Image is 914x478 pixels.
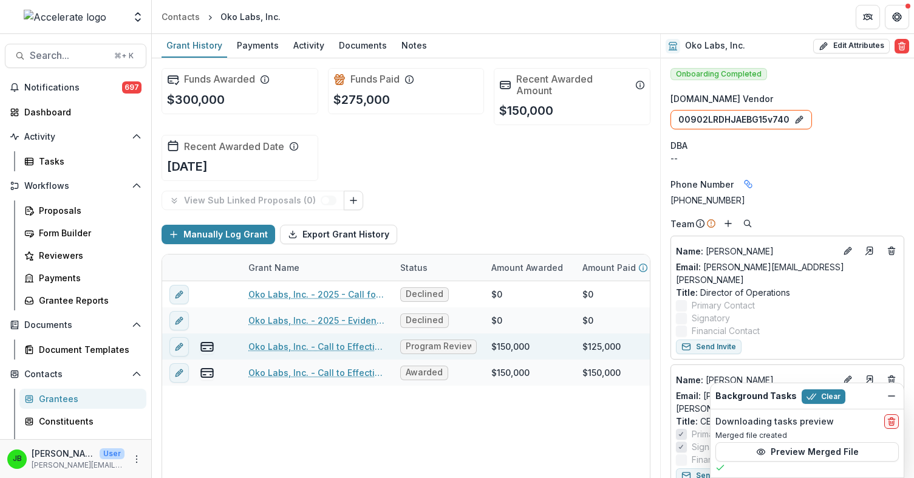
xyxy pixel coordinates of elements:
div: Grant Name [241,261,307,274]
button: Open entity switcher [129,5,146,29]
p: $275,000 [333,90,390,109]
button: View Sub Linked Proposals (0) [162,191,344,210]
a: Oko Labs, Inc. - Call to Effective Action - 2 [248,340,386,353]
button: Clear [802,389,845,404]
a: Grantees [19,389,146,409]
div: -- [670,152,904,165]
div: $0 [582,314,593,327]
span: Activity [24,132,127,142]
span: Financial Contact [692,324,760,337]
a: Oko Labs, Inc. - 2025 - Evidence for Impact Letter of Interest Form [248,314,386,327]
button: Search... [5,44,146,68]
div: ⌘ + K [112,49,136,63]
button: edit [169,337,189,357]
button: Get Help [885,5,909,29]
div: Jennifer Bronson [13,455,22,463]
a: Dashboard [5,102,146,122]
div: $125,000 [582,340,621,353]
span: Title : [676,416,698,426]
button: Linked binding [738,174,758,194]
button: Open Workflows [5,176,146,196]
a: Go to contact [860,241,879,261]
div: Reviewers [39,249,137,262]
span: 697 [122,81,142,94]
button: Export Grant History [280,225,397,244]
h2: Recent Awarded Date [184,141,284,152]
a: Contacts [157,8,205,26]
div: $150,000 [491,366,530,379]
a: Payments [232,34,284,58]
button: Deletes [884,244,899,258]
div: Status [393,254,484,281]
span: Search... [30,50,107,61]
div: Notes [397,36,432,54]
p: [PERSON_NAME][EMAIL_ADDRESS][PERSON_NAME][DOMAIN_NAME] [32,460,124,471]
button: Add [721,216,735,231]
div: Tasks [39,155,137,168]
h2: Funds Paid [350,73,400,85]
h2: Oko Labs, Inc. [685,41,745,51]
div: Constituents [39,415,137,428]
div: Grant Name [241,254,393,281]
a: Tasks [19,151,146,171]
div: Amount Awarded [484,254,575,281]
button: Open Documents [5,315,146,335]
span: Workflows [24,181,127,191]
a: Oko Labs, Inc. - 2025 - Call for Effective Technology Grant Application [248,288,386,301]
button: delete [884,414,899,429]
p: [PERSON_NAME] [676,374,836,386]
button: view-payments [200,366,214,380]
div: Grant History [162,36,227,54]
a: Oko Labs, Inc. - Call to Effective Action - 1 [248,366,386,379]
span: Contacts [24,369,127,380]
span: Primary Contact [692,428,755,440]
p: View Sub Linked Proposals ( 0 ) [184,196,321,206]
a: Name: [PERSON_NAME] [676,374,836,386]
span: Primary Contact [692,299,755,312]
img: Accelerate logo [24,10,106,24]
span: Declined [406,289,443,299]
a: Form Builder [19,223,146,243]
span: Onboarding Completed [670,68,767,80]
div: Communications [39,437,137,450]
button: Delete [895,39,909,53]
div: Proposals [39,204,137,217]
button: Link Grants [344,191,363,210]
button: Notifications697 [5,78,146,97]
a: Grant History [162,34,227,58]
h2: Funds Awarded [184,73,255,85]
div: Documents [334,36,392,54]
span: Notifications [24,83,122,93]
div: Payments [232,36,284,54]
button: Partners [856,5,880,29]
div: $150,000 [491,340,530,353]
a: Activity [288,34,329,58]
button: Search [740,216,755,231]
p: $150,000 [499,101,553,120]
a: Proposals [19,200,146,220]
p: Merged file created [715,430,899,441]
button: More [129,452,144,466]
span: Program Review PR5 [406,341,471,352]
div: Grantee Reports [39,294,137,307]
a: Go to contact [860,370,879,389]
button: Edit [841,372,855,387]
a: Email: [PERSON_NAME][EMAIL_ADDRESS][PERSON_NAME] [676,261,899,286]
button: Open Contacts [5,364,146,384]
div: $0 [491,288,502,301]
a: Communications [19,434,146,454]
button: edit [169,363,189,383]
button: view-payments [200,340,214,354]
button: edit [169,285,189,304]
span: Signatory [692,440,730,453]
button: edit [169,311,189,330]
p: [PERSON_NAME] [32,447,95,460]
div: Amount Paid [575,254,666,281]
span: Email: [676,391,701,401]
div: Grantees [39,392,137,405]
span: Title : [676,287,698,298]
a: Reviewers [19,245,146,265]
div: Contacts [162,10,200,23]
p: $300,000 [167,90,225,109]
span: Awarded [406,367,443,378]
